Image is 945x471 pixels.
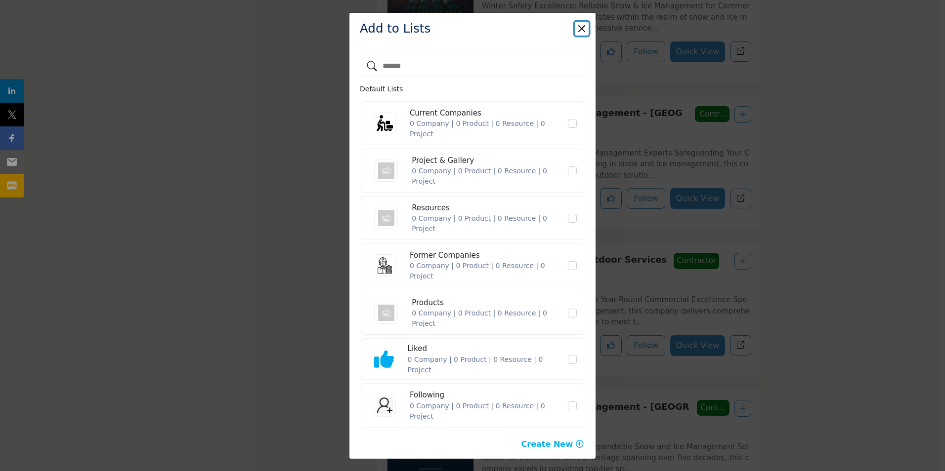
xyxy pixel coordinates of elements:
div: Current Companies [410,108,567,119]
img: Resources icon [374,207,398,229]
div: 0 Company | 0 Product | 0 Resource | 0 Project [412,308,567,329]
div: Following [410,390,567,401]
div: 0 Company | 0 Product | 0 Resource | 0 Project [410,118,567,139]
div: 0 Company | 0 Product | 0 Resource | 0 Project [410,401,567,422]
img: Current Companies icon [374,112,396,134]
button: Close [575,22,589,36]
label: Resources [567,214,578,223]
label: Products [567,309,578,317]
div: Project & Gallery [412,155,567,166]
img: Project & Gallery icon [374,159,398,182]
img: Following icon [374,394,396,417]
div: 0 Company | 0 Product | 0 Resource | 0 Project [408,354,567,375]
label: Project & Gallery [567,166,578,175]
div: Resources [412,202,567,214]
button: Create New [521,434,584,454]
div: Products [412,297,567,309]
p: Default Lists [360,84,585,94]
h3: Add to Lists [360,20,430,38]
label: Former Companies [567,261,578,270]
div: 0 Company | 0 Product | 0 Resource | 0 Project [410,261,567,281]
img: Former Companies icon [374,254,396,276]
label: Following [567,401,578,410]
div: Former Companies [410,250,567,261]
div: 0 Company | 0 Product | 0 Resource | 0 Project [412,166,567,187]
div: Liked [408,343,567,354]
span: Create New [521,439,573,449]
img: Products icon [374,302,398,324]
div: 0 Company | 0 Product | 0 Resource | 0 Project [412,213,567,234]
input: Search Keyword [360,55,585,77]
label: Current Companies [567,119,578,128]
label: Likes [567,355,578,364]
